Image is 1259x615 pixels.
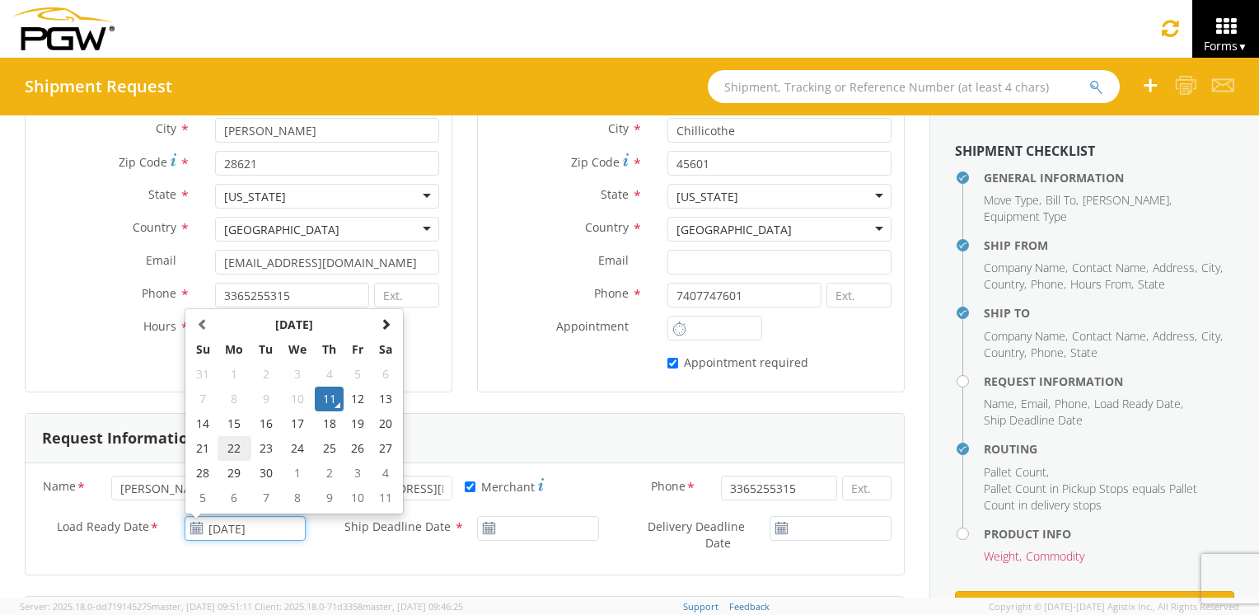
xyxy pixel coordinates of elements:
[189,362,218,387] td: 31
[280,411,315,436] td: 17
[708,70,1120,103] input: Shipment, Tracking or Reference Number (at least 4 chars)
[585,219,629,235] span: Country
[218,337,252,362] th: Mo
[344,486,372,510] td: 10
[251,337,280,362] th: Tu
[1070,276,1131,292] span: Hours From
[955,142,1095,160] strong: Shipment Checklist
[189,461,218,486] td: 28
[1021,396,1051,412] li: ,
[189,337,218,362] th: Su
[152,600,252,613] span: master, [DATE] 09:51:11
[984,396,1014,411] span: Name
[372,337,400,362] th: Sa
[1153,328,1195,344] span: Address
[1083,192,1169,208] span: [PERSON_NAME]
[1094,396,1183,412] li: ,
[344,519,451,534] span: Ship Deadline Date
[676,189,738,205] div: [US_STATE]
[842,476,892,500] input: Ext.
[648,519,745,551] span: Delivery Deadline Date
[984,464,1046,480] span: Pallet Count
[372,411,400,436] td: 20
[143,318,176,334] span: Hours
[984,396,1017,412] li: ,
[189,387,218,411] td: 7
[315,486,344,510] td: 9
[608,120,629,136] span: City
[984,328,1065,344] span: Company Name
[826,283,892,307] input: Ext.
[251,387,280,411] td: 9
[984,464,1049,481] li: ,
[1138,276,1165,292] span: State
[218,387,252,411] td: 8
[315,362,344,387] td: 4
[218,486,252,510] td: 6
[251,362,280,387] td: 2
[571,154,620,170] span: Zip Code
[255,600,463,613] span: Client: 2025.18.0-71d3358
[1031,345,1064,360] span: Phone
[315,387,344,411] td: 11
[1153,260,1197,276] li: ,
[1238,40,1247,54] span: ▼
[218,362,252,387] td: 1
[594,285,629,301] span: Phone
[1031,276,1066,293] li: ,
[465,476,544,495] label: Merchant
[146,252,176,268] span: Email
[133,219,176,235] span: Country
[43,478,76,497] span: Name
[683,600,718,613] a: Support
[984,345,1024,360] span: Country
[218,411,252,436] td: 15
[465,481,475,492] input: Merchant
[984,548,1022,565] li: ,
[556,318,629,334] span: Appointment
[280,337,315,362] th: We
[1055,396,1088,411] span: Phone
[156,120,176,136] span: City
[280,461,315,486] td: 1
[25,77,172,96] h4: Shipment Request
[224,222,339,238] div: [GEOGRAPHIC_DATA]
[280,436,315,461] td: 24
[1153,260,1195,275] span: Address
[667,358,678,369] input: Appointment required
[1070,345,1098,360] span: State
[119,154,167,170] span: Zip Code
[1094,396,1181,411] span: Load Ready Date
[984,345,1027,361] li: ,
[197,318,208,330] span: Previous Month
[729,600,770,613] a: Feedback
[189,486,218,510] td: 5
[1083,192,1172,209] li: ,
[1072,328,1146,344] span: Contact Name
[984,528,1234,540] h4: Product Info
[984,209,1067,224] span: Equipment Type
[984,260,1068,276] li: ,
[224,189,286,205] div: [US_STATE]
[1055,396,1090,412] li: ,
[984,260,1065,275] span: Company Name
[598,252,629,268] span: Email
[601,186,629,202] span: State
[1072,260,1149,276] li: ,
[984,171,1234,184] h4: General Information
[984,239,1234,251] h4: Ship From
[1031,345,1066,361] li: ,
[1070,276,1134,293] li: ,
[651,478,686,497] span: Phone
[984,481,1197,513] span: Pallet Count in Pickup Stops equals Pallet Count in delivery stops
[1046,192,1079,209] li: ,
[1072,328,1149,345] li: ,
[372,387,400,411] td: 13
[363,600,463,613] span: master, [DATE] 09:46:25
[984,412,1083,428] span: Ship Deadline Date
[374,283,439,307] input: Ext.
[344,337,372,362] th: Fr
[984,276,1024,292] span: Country
[189,411,218,436] td: 14
[218,436,252,461] td: 22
